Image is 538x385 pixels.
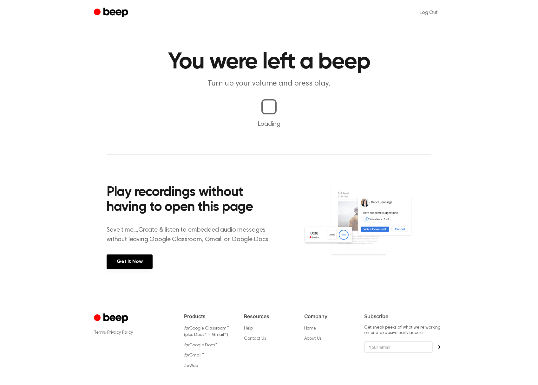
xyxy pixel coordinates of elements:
[107,225,278,244] p: Save time....Create & listen to embedded audio messages without leaving Google Classroom, Gmail, ...
[244,326,253,331] a: Help
[94,329,174,336] div: ·
[184,326,189,331] i: for
[244,337,266,341] a: Contact Us
[184,353,204,358] a: forGmail™
[94,312,130,325] a: Cruip
[107,330,133,335] a: Privacy Policy
[107,254,153,269] a: Get It Now
[364,341,433,353] input: Your email
[364,312,444,320] h6: Subscribe
[184,353,189,358] i: for
[304,337,322,341] a: About Us
[94,7,130,19] a: Beep
[244,312,294,320] h6: Resources
[433,345,444,349] button: Subscribe
[8,119,530,129] p: Loading
[184,312,234,320] h6: Products
[184,364,198,368] a: forWeb
[107,185,278,215] h2: Play recordings without having to open this page
[413,5,444,20] a: Log Out
[147,79,391,89] p: Turn up your volume and press play.
[184,343,189,348] i: for
[94,330,106,335] a: Terms
[184,343,218,348] a: forGoogle Docs™
[304,312,354,320] h6: Company
[184,364,189,368] i: for
[303,183,431,268] img: Voice Comments on Docs and Recording Widget
[184,326,229,337] a: forGoogle Classroom™ (plus Docs™ + Gmail™)
[364,325,444,336] p: Get sneak peeks of what we’re working on and exclusive early access.
[304,326,316,331] a: Home
[107,51,431,74] h1: You were left a beep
